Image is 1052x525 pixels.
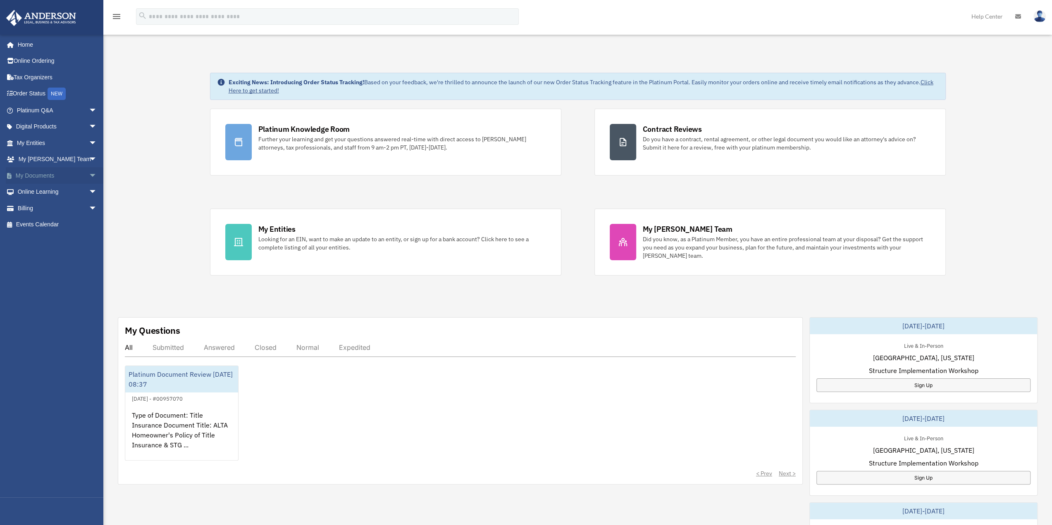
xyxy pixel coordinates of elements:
a: Digital Productsarrow_drop_down [6,119,110,135]
a: Home [6,36,105,53]
div: Do you have a contract, rental agreement, or other legal document you would like an attorney's ad... [643,135,930,152]
div: [DATE] - #00957070 [125,394,189,402]
span: Structure Implementation Workshop [868,458,978,468]
a: Tax Organizers [6,69,110,86]
a: menu [112,14,122,21]
span: arrow_drop_down [89,200,105,217]
span: arrow_drop_down [89,102,105,119]
div: NEW [48,88,66,100]
div: [DATE]-[DATE] [810,503,1037,519]
strong: Exciting News: Introducing Order Status Tracking! [229,78,364,86]
div: Contract Reviews [643,124,702,134]
div: Answered [204,343,235,352]
a: Platinum Document Review [DATE] 08:37[DATE] - #00957070Type of Document: Title Insurance Document... [125,366,239,461]
span: arrow_drop_down [89,184,105,201]
i: menu [112,12,122,21]
div: Based on your feedback, we're thrilled to announce the launch of our new Order Status Tracking fe... [229,78,939,95]
div: Platinum Knowledge Room [258,124,350,134]
a: Events Calendar [6,216,110,233]
div: Closed [255,343,277,352]
a: Click Here to get started! [229,78,933,94]
a: Order StatusNEW [6,86,110,102]
div: My Entities [258,224,296,234]
a: Contract Reviews Do you have a contract, rental agreement, or other legal document you would like... [594,109,946,176]
span: Structure Implementation Workshop [868,366,978,375]
span: arrow_drop_down [89,119,105,135]
div: Type of Document: Title Insurance Document Title: ALTA Homeowner's Policy of Title Insurance & ST... [125,404,238,468]
img: Anderson Advisors Platinum Portal [4,10,79,26]
div: Looking for an EIN, want to make an update to an entity, or sign up for a bank account? Click her... [258,235,546,252]
div: Further your learning and get your questions answered real-time with direct access to [PERSON_NAM... [258,135,546,152]
div: Platinum Document Review [DATE] 08:37 [125,366,238,392]
span: [GEOGRAPHIC_DATA], [US_STATE] [873,353,974,363]
div: [DATE]-[DATE] [810,410,1037,427]
img: User Pic [1033,10,1046,22]
div: Live & In-Person [897,341,949,349]
a: Sign Up [816,471,1031,485]
a: Platinum Q&Aarrow_drop_down [6,102,110,119]
div: Did you know, as a Platinum Member, you have an entire professional team at your disposal? Get th... [643,235,930,260]
div: Expedited [339,343,370,352]
a: My [PERSON_NAME] Team Did you know, as a Platinum Member, you have an entire professional team at... [594,209,946,276]
a: Online Ordering [6,53,110,69]
div: My Questions [125,324,180,337]
a: Online Learningarrow_drop_down [6,184,110,200]
a: Sign Up [816,378,1031,392]
div: All [125,343,133,352]
div: [DATE]-[DATE] [810,318,1037,334]
a: My [PERSON_NAME] Teamarrow_drop_down [6,151,110,168]
span: [GEOGRAPHIC_DATA], [US_STATE] [873,445,974,455]
span: arrow_drop_down [89,167,105,184]
a: Platinum Knowledge Room Further your learning and get your questions answered real-time with dire... [210,109,561,176]
a: My Entitiesarrow_drop_down [6,135,110,151]
div: Submitted [153,343,184,352]
a: Billingarrow_drop_down [6,200,110,216]
div: Live & In-Person [897,433,949,442]
a: My Documentsarrow_drop_down [6,167,110,184]
i: search [138,11,147,20]
div: Normal [296,343,319,352]
div: My [PERSON_NAME] Team [643,224,732,234]
span: arrow_drop_down [89,151,105,168]
span: arrow_drop_down [89,135,105,152]
a: My Entities Looking for an EIN, want to make an update to an entity, or sign up for a bank accoun... [210,209,561,276]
